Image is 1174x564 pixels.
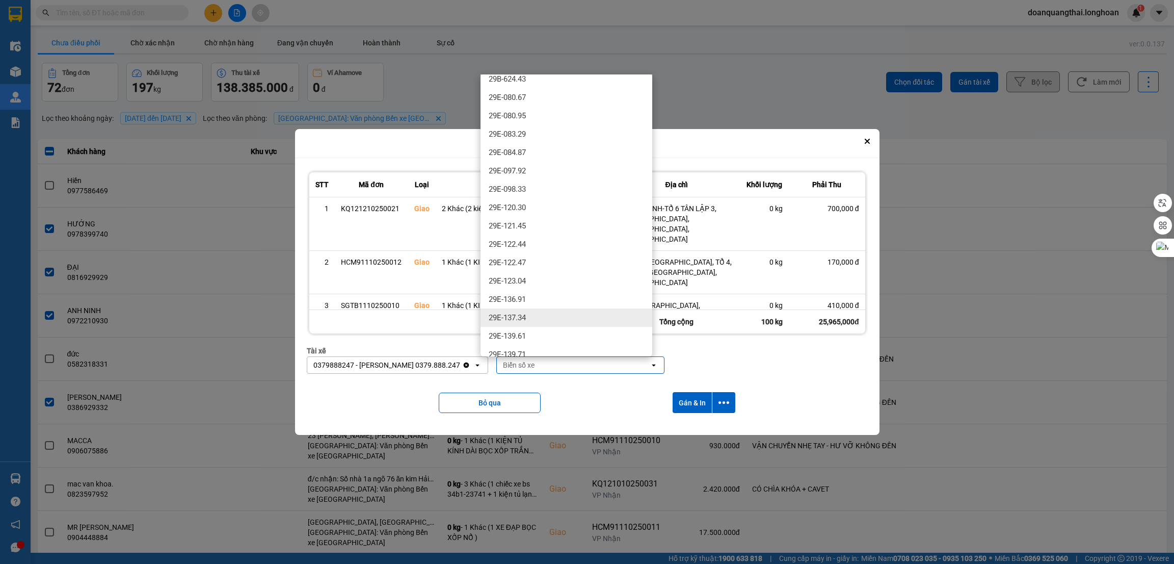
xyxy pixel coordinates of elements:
[315,257,329,267] div: 2
[795,178,859,191] div: Phải Thu
[315,300,329,311] div: 3
[489,313,526,323] span: 29E-137.34
[489,92,526,102] span: 29E-080.67
[489,111,526,121] span: 29E-080.95
[795,203,859,214] div: 700,000 đ
[315,203,329,214] div: 1
[315,178,329,191] div: STT
[795,257,859,267] div: 170,000 đ
[503,360,535,370] div: Biển số xe
[489,349,526,360] span: 29E-139.71
[414,257,430,267] div: Giao
[740,310,789,334] div: 100 kg
[439,393,541,413] button: Bỏ qua
[481,74,652,356] ul: Menu
[489,184,526,194] span: 29E-098.33
[489,294,526,304] span: 29E-136.91
[789,310,865,334] div: 25,965,000đ
[307,345,488,356] div: Tài xế
[341,300,402,311] div: SGTB1110250010
[489,166,526,176] span: 29E-097.92
[619,203,734,244] div: QUẢNG NINH-TỔ 6 TÂN LẬP 3,[GEOGRAPHIC_DATA],[GEOGRAPHIC_DATA],[GEOGRAPHIC_DATA]
[746,300,783,311] div: 0 kg
[619,257,734,288] div: SỐ 141 [GEOGRAPHIC_DATA], TỔ 4, KHU 4C, [GEOGRAPHIC_DATA], [GEOGRAPHIC_DATA]
[746,178,783,191] div: Khối lượng
[414,178,430,191] div: Loại
[650,361,658,369] svg: open
[619,178,734,191] div: Địa chỉ
[746,257,783,267] div: 0 kg
[489,74,526,84] span: 29B-624.43
[489,276,526,286] span: 29E-123.04
[295,129,879,159] div: Gán tài xế nội bộ
[442,178,607,191] div: Hàng hóa
[489,147,526,158] span: 29E-084.87
[489,221,526,231] span: 29E-121.45
[442,257,607,267] div: 1 Khác (1 KIỆN CARTON BỌC PE (HỘP ĐÈN MICA) )
[746,203,783,214] div: 0 kg
[613,310,740,334] div: Tổng cộng
[489,202,526,213] span: 29E-120.30
[341,203,402,214] div: KQ121210250021
[489,258,526,268] span: 29E-122.47
[341,257,402,267] div: HCM91110250012
[473,361,482,369] svg: open
[295,129,879,435] div: dialog
[461,360,462,370] input: Selected 0379888247 - phạm thế anh 0379.888.247.
[462,361,470,369] svg: Clear value
[489,331,526,341] span: 29E-139.61
[619,300,734,331] div: SỐ [GEOGRAPHIC_DATA], [GEOGRAPHIC_DATA] , [GEOGRAPHIC_DATA]
[673,392,712,413] button: Gán & In
[313,360,460,370] div: 0379888247 - [PERSON_NAME] 0379.888.247
[861,135,873,147] button: Close
[341,178,402,191] div: Mã đơn
[442,300,607,311] div: 1 Khác (1 KIỆN GIẤY ( NỘI THẤT ))
[442,203,607,214] div: 2 Khác (2 kiện sắt bọc tải )
[795,300,859,311] div: 410,000 đ
[414,300,430,311] div: Giao
[414,203,430,214] div: Giao
[489,129,526,139] span: 29E-083.29
[489,239,526,249] span: 29E-122.44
